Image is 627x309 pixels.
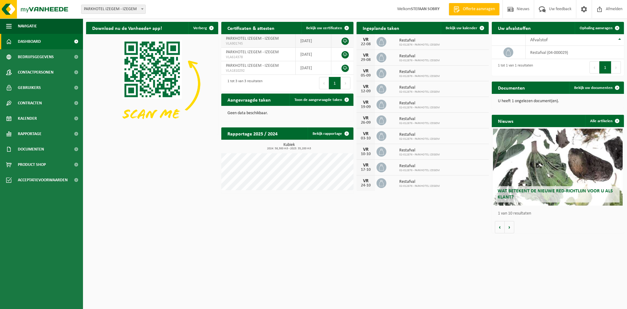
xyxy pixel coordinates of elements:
[81,5,145,14] span: PARKHOTEL IZEGEM - IZEGEM
[399,153,440,157] span: 02-012876 - PARKHOTEL IZEGEM
[81,5,146,14] span: PARKHOTEL IZEGEM - IZEGEM
[399,101,440,106] span: Restafval
[498,99,618,103] p: U heeft 1 ongelezen document(en).
[411,7,440,11] strong: STEFAAN SOBRY
[360,42,372,46] div: 22-08
[492,82,531,94] h2: Documenten
[441,22,488,34] a: Bekijk uw kalender
[18,65,53,80] span: Contactpersonen
[294,98,342,102] span: Toon de aangevraagde taken
[18,142,44,157] span: Documenten
[360,168,372,172] div: 17-10
[449,3,499,15] a: Offerte aanvragen
[399,59,440,62] span: 02-012876 - PARKHOTEL IZEGEM
[360,179,372,183] div: VR
[188,22,218,34] button: Verberg
[585,115,623,127] a: Alle artikelen
[18,80,41,95] span: Gebruikers
[341,77,350,89] button: Next
[226,50,279,54] span: PARKHOTEL IZEGEM - IZEGEM
[495,221,505,233] button: Vorige
[301,22,353,34] a: Bekijk uw certificaten
[18,172,68,188] span: Acceptatievoorwaarden
[227,111,347,115] p: Geen data beschikbaar.
[399,54,440,59] span: Restafval
[575,22,623,34] a: Ophaling aanvragen
[580,26,613,30] span: Ophaling aanvragen
[221,94,277,106] h2: Aangevraagde taken
[224,76,262,90] div: 1 tot 3 van 3 resultaten
[399,90,440,94] span: 02-012876 - PARKHOTEL IZEGEM
[492,115,519,127] h2: Nieuws
[505,221,514,233] button: Volgende
[360,131,372,136] div: VR
[599,61,611,74] button: 1
[224,147,353,150] span: 2024: 58,300 m3 - 2025: 35,200 m3
[360,84,372,89] div: VR
[574,86,613,90] span: Bekijk uw documenten
[221,127,284,139] h2: Rapportage 2025 / 2024
[18,111,37,126] span: Kalender
[18,34,41,49] span: Dashboard
[360,183,372,188] div: 24-10
[360,53,372,58] div: VR
[226,63,279,68] span: PARKHOTEL IZEGEM - IZEGEM
[360,121,372,125] div: 26-09
[399,43,440,47] span: 02-012876 - PARKHOTEL IZEGEM
[18,157,46,172] span: Product Shop
[319,77,329,89] button: Previous
[399,148,440,153] span: Restafval
[329,77,341,89] button: 1
[18,18,37,34] span: Navigatie
[360,163,372,168] div: VR
[399,85,440,90] span: Restafval
[18,49,54,65] span: Bedrijfsgegevens
[498,189,613,199] span: Wat betekent de nieuwe RED-richtlijn voor u als klant?
[296,34,332,48] td: [DATE]
[360,58,372,62] div: 29-08
[399,106,440,110] span: 02-012876 - PARKHOTEL IZEGEM
[290,94,353,106] a: Toon de aangevraagde taken
[308,127,353,140] a: Bekijk rapportage
[360,69,372,74] div: VR
[399,179,440,184] span: Restafval
[492,22,537,34] h2: Uw afvalstoffen
[360,37,372,42] div: VR
[399,117,440,122] span: Restafval
[360,89,372,94] div: 12-09
[296,48,332,61] td: [DATE]
[86,34,218,134] img: Download de VHEPlus App
[360,147,372,152] div: VR
[360,105,372,109] div: 19-09
[18,126,41,142] span: Rapportage
[226,55,291,60] span: VLA614378
[461,6,496,12] span: Offerte aanvragen
[399,132,440,137] span: Restafval
[399,164,440,169] span: Restafval
[526,46,624,59] td: restafval (04-000029)
[493,129,622,206] a: Wat betekent de nieuwe RED-richtlijn voor u als klant?
[226,41,291,46] span: VLA901745
[306,26,342,30] span: Bekijk uw certificaten
[399,74,440,78] span: 02-012876 - PARKHOTEL IZEGEM
[296,61,332,75] td: [DATE]
[360,152,372,156] div: 10-10
[226,36,279,41] span: PARKHOTEL IZEGEM - IZEGEM
[360,100,372,105] div: VR
[399,122,440,125] span: 02-012876 - PARKHOTEL IZEGEM
[399,184,440,188] span: 02-012876 - PARKHOTEL IZEGEM
[399,169,440,172] span: 02-012876 - PARKHOTEL IZEGEM
[446,26,477,30] span: Bekijk uw kalender
[495,61,533,74] div: 1 tot 1 van 1 resultaten
[399,38,440,43] span: Restafval
[590,61,599,74] button: Previous
[360,136,372,141] div: 03-10
[360,116,372,121] div: VR
[611,61,621,74] button: Next
[18,95,42,111] span: Contracten
[399,137,440,141] span: 02-012876 - PARKHOTEL IZEGEM
[226,68,291,73] span: VLA1810292
[221,22,281,34] h2: Certificaten & attesten
[530,38,548,42] span: Afvalstof
[498,211,621,216] p: 1 van 10 resultaten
